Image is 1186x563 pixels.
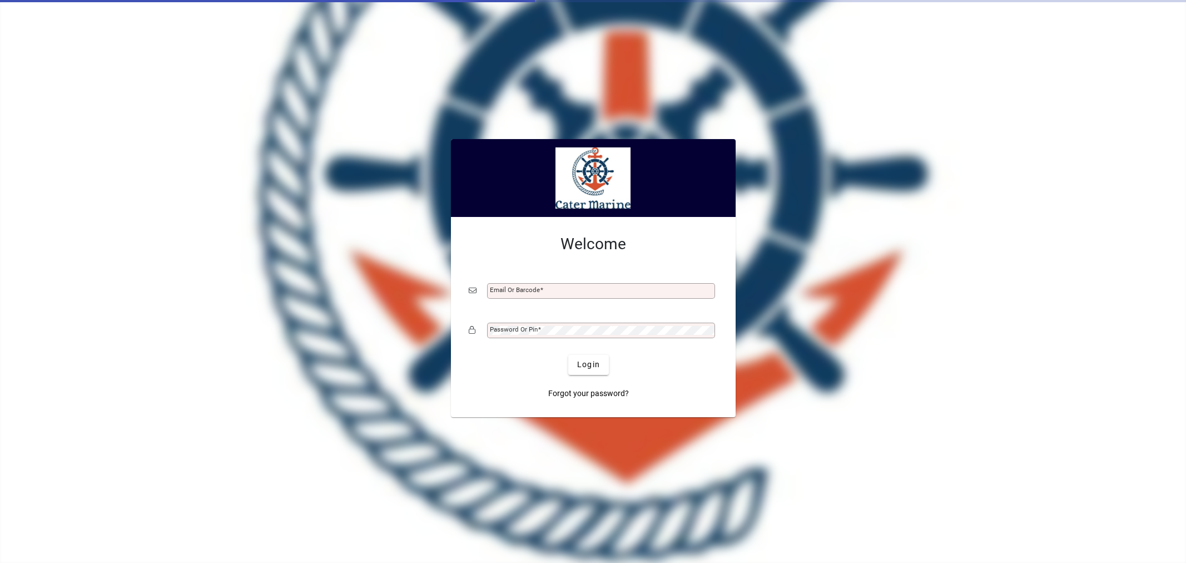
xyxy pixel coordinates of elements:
[544,384,633,404] a: Forgot your password?
[568,355,609,375] button: Login
[469,235,718,254] h2: Welcome
[490,325,538,333] mat-label: Password or Pin
[577,359,600,371] span: Login
[548,388,629,399] span: Forgot your password?
[490,286,540,294] mat-label: Email or Barcode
